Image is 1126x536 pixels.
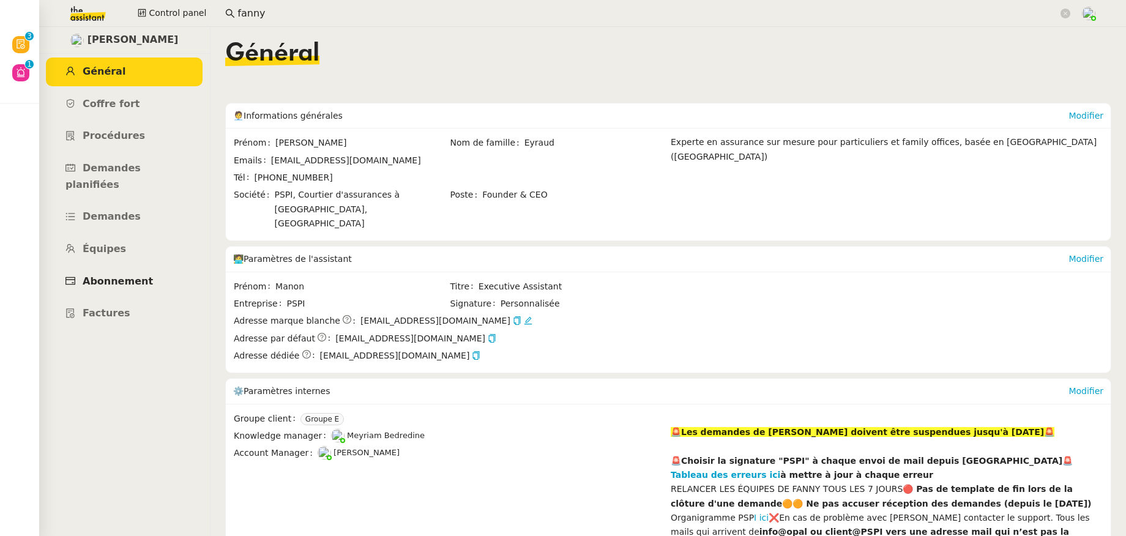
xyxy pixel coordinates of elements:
[83,130,145,141] span: Procédures
[780,470,933,480] strong: à mettre à jour à chaque erreur
[360,314,510,328] span: [EMAIL_ADDRESS][DOMAIN_NAME]
[1068,386,1103,396] a: Modifier
[769,513,779,523] strong: ❌
[1068,111,1103,121] a: Modifier
[254,173,332,182] span: [PHONE_NUMBER]
[130,5,214,22] button: Control panel
[234,136,275,150] span: Prénom
[27,60,32,71] p: 1
[671,427,1054,437] strong: 🚨Les demandes de [PERSON_NAME] doivent être suspendues jusqu'à [DATE]🚨
[244,386,330,396] span: Paramètres internes
[233,379,1068,403] div: ⚙️
[234,349,299,363] span: Adresse dédiée
[501,297,560,311] span: Personnalisée
[83,275,153,287] span: Abonnement
[237,6,1058,22] input: Rechercher
[46,154,203,199] a: Demandes planifiées
[234,280,275,294] span: Prénom
[83,307,130,319] span: Factures
[46,235,203,264] a: Équipes
[234,429,331,443] span: Knowledge manager
[25,32,34,40] nz-badge-sup: 3
[671,135,1103,233] div: Experte en assurance sur mesure pour particuliers et family offices, basée en [GEOGRAPHIC_DATA] (...
[347,431,425,440] span: Meyriam Bedredine
[234,412,300,426] span: Groupe client
[1068,254,1103,264] a: Modifier
[46,267,203,296] a: Abonnement
[234,188,274,231] span: Société
[244,254,352,264] span: Paramètres de l'assistant
[225,42,319,66] span: Général
[233,247,1068,271] div: 🧑‍💻
[149,6,206,20] span: Control panel
[334,448,400,457] span: [PERSON_NAME]
[275,280,449,294] span: Manon
[70,34,84,47] img: users%2Fa6PbEmLwvGXylUqKytRPpDpAx153%2Favatar%2Ffanny.png
[234,446,318,460] span: Account Manager
[275,136,449,150] span: [PERSON_NAME]
[450,136,524,150] span: Nom de famille
[27,32,32,43] p: 3
[25,60,34,69] nz-badge-sup: 1
[335,332,496,346] span: [EMAIL_ADDRESS][DOMAIN_NAME]
[83,243,126,255] span: Équipes
[234,171,254,185] span: Tél
[450,297,501,311] span: Signature
[244,111,343,121] span: Informations générales
[286,297,449,311] span: PSPI
[83,98,140,110] span: Coffre fort
[83,210,141,222] span: Demandes
[482,188,665,202] span: Founder & CEO
[46,203,203,231] a: Demandes
[450,188,483,202] span: Poste
[524,136,665,150] span: Eyraud
[234,314,340,328] span: Adresse marque blanche
[271,155,421,165] span: [EMAIL_ADDRESS][DOMAIN_NAME]
[234,297,286,311] span: Entreprise
[88,32,179,48] span: [PERSON_NAME]
[83,65,125,77] span: Général
[318,446,331,460] img: users%2FNTfmycKsCFdqp6LX6USf2FmuPJo2%2Favatar%2F16D86256-2126-4AE5-895D-3A0011377F92_1_102_o-remo...
[234,332,315,346] span: Adresse par défaut
[450,280,479,294] span: Titre
[46,122,203,151] a: Procédures
[671,470,780,480] a: Tableau des erreurs ici
[320,349,481,363] span: [EMAIL_ADDRESS][DOMAIN_NAME]
[754,513,769,523] a: I ici
[274,188,449,231] span: PSPI, Courtier d'assurances à [GEOGRAPHIC_DATA], [GEOGRAPHIC_DATA]
[300,413,344,425] nz-tag: Groupe E
[233,103,1068,128] div: 🧑‍💼
[671,484,1091,508] strong: 🔴 Pas de template de fin lors de la clôture d'une demande🟠🟠 Ne pas accuser réception des demandes...
[46,58,203,86] a: Général
[479,280,665,294] span: Executive Assistant
[1082,7,1095,20] img: users%2FNTfmycKsCFdqp6LX6USf2FmuPJo2%2Favatar%2F16D86256-2126-4AE5-895D-3A0011377F92_1_102_o-remo...
[46,90,203,119] a: Coffre fort
[331,429,345,442] img: users%2FaellJyylmXSg4jqeVbanehhyYJm1%2Favatar%2Fprofile-pic%20(4).png
[65,162,141,190] span: Demandes planifiées
[671,456,1073,466] strong: 🚨Choisir la signature "PSPI" à chaque envoi de mail depuis [GEOGRAPHIC_DATA]🚨
[234,154,271,168] span: Emails
[671,482,1103,511] div: RELANCER LES ÉQUIPES DE FANNY TOUS LES 7 JOURS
